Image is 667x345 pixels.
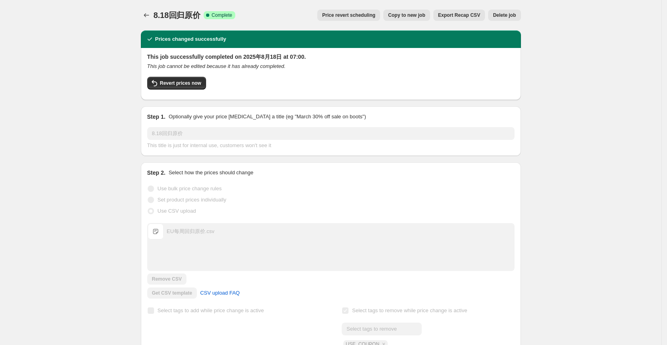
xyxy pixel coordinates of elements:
span: Complete [212,12,232,18]
span: CSV upload FAQ [200,289,240,297]
h2: Prices changed successfully [155,35,226,43]
span: Delete job [493,12,516,18]
span: This title is just for internal use, customers won't see it [147,142,271,148]
span: Use CSV upload [158,208,196,214]
button: Copy to new job [383,10,430,21]
button: Export Recap CSV [433,10,485,21]
i: This job cannot be edited because it has already completed. [147,63,286,69]
span: Select tags to remove while price change is active [352,307,467,313]
div: EU每周回归原价.csv [167,227,214,235]
span: Price revert scheduling [322,12,375,18]
button: Delete job [488,10,521,21]
span: Copy to new job [388,12,425,18]
a: CSV upload FAQ [195,287,244,299]
button: Price change jobs [141,10,152,21]
span: Use bulk price change rules [158,185,222,191]
span: Export Recap CSV [438,12,480,18]
span: Revert prices now [160,80,201,86]
p: Optionally give your price [MEDICAL_DATA] a title (eg "March 30% off sale on boots") [168,113,366,121]
h2: Step 2. [147,169,166,177]
h2: This job successfully completed on 2025年8月18日 at 07:00. [147,53,515,61]
button: Price revert scheduling [317,10,380,21]
p: Select how the prices should change [168,169,253,177]
button: Revert prices now [147,77,206,90]
input: 30% off holiday sale [147,127,515,140]
span: Set product prices individually [158,197,226,203]
span: 8.18回归原价 [154,11,200,20]
input: Select tags to remove [342,323,422,335]
h2: Step 1. [147,113,166,121]
span: Select tags to add while price change is active [158,307,264,313]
